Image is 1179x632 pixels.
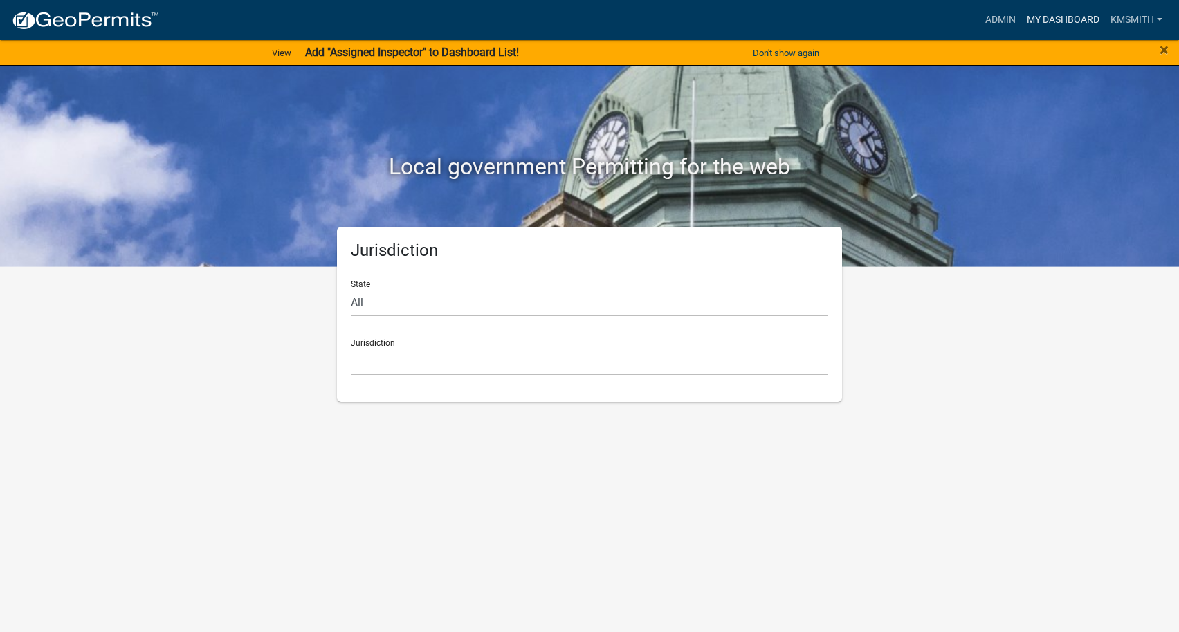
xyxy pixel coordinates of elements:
strong: Add "Assigned Inspector" to Dashboard List! [305,46,519,59]
button: Don't show again [747,41,825,64]
h2: Local government Permitting for the web [205,154,974,180]
a: View [266,41,297,64]
span: × [1160,40,1169,59]
a: Admin [980,7,1021,33]
button: Close [1160,41,1169,58]
a: My Dashboard [1021,7,1105,33]
a: kmsmith [1105,7,1168,33]
h5: Jurisdiction [351,241,828,261]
